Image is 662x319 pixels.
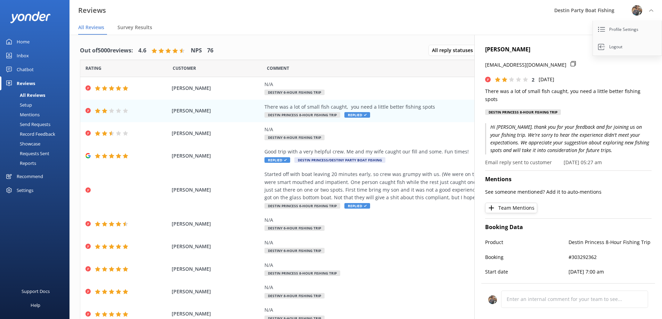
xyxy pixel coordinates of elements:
span: [PERSON_NAME] [172,243,261,250]
span: Date [85,65,101,72]
span: Replied [344,203,370,209]
span: All reply statuses [432,47,477,54]
img: yonder-white-logo.png [10,11,50,23]
span: 2 [532,76,534,83]
span: All Reviews [78,24,104,31]
div: N/A [264,261,581,269]
span: [PERSON_NAME] [172,310,261,318]
div: Inbox [17,49,29,62]
img: 250-1666038197.jpg [488,295,497,304]
span: Destiny 8-Hour Fishing Trip [264,293,325,299]
a: Record Feedback [4,129,70,139]
a: Send Requests [4,119,70,129]
p: Number of people [485,283,569,290]
span: Replied [264,157,290,163]
h4: 76 [207,46,213,55]
div: N/A [264,216,581,224]
span: [PERSON_NAME] [172,107,261,115]
div: N/A [264,126,581,133]
p: 1 [569,283,652,290]
p: See someone mentioned? Add it to auto-mentions [485,188,652,196]
img: 250-1666038197.jpg [632,5,642,16]
p: Destin Princess 8-Hour Fishing Trip [569,238,652,246]
span: Destiny 6-Hour Fishing Trip [264,248,325,253]
div: Record Feedback [4,129,55,139]
div: Mentions [4,110,40,119]
p: Booking [485,253,569,261]
span: [PERSON_NAME] [172,288,261,295]
p: There was a lot of small fish caught, you need a little better fishing spots [485,87,652,103]
a: All Reviews [4,90,70,100]
div: N/A [264,306,581,314]
p: Email reply sent to customer [485,159,552,166]
a: Showcase [4,139,70,149]
p: Start date [485,268,569,276]
span: Survey Results [117,24,152,31]
h4: 4.6 [138,46,146,55]
div: Settings [17,183,33,197]
div: There was a lot of small fish caught, you need a little better fishing spots [264,103,581,111]
p: [DATE] [539,76,554,83]
h4: Out of 5000 reviews: [80,46,133,55]
h4: Booking Data [485,223,652,232]
div: Started off with boat leaving 20 minutes early, so crew was grumpy with us. (We were on time!) Mo... [264,170,581,202]
span: Destin Princess 8-Hour Fishing Trip [264,270,340,276]
div: Reviews [17,76,35,90]
div: Requests Sent [4,149,49,158]
h4: [PERSON_NAME] [485,45,652,54]
span: Destin Princess 8-Hour Fishing Trip [264,112,340,118]
p: [DATE] 05:27 am [564,159,602,166]
a: Requests Sent [4,149,70,158]
div: N/A [264,81,581,88]
div: Chatbot [17,62,34,76]
h4: Mentions [485,175,652,184]
div: Home [17,35,30,49]
div: All Reviews [4,90,45,100]
div: N/A [264,239,581,246]
div: Good trip with a very helpful crew. Me and my wife caught our fill and some. Fun times! [264,148,581,156]
p: Hi [PERSON_NAME], thank you for your feedback and for joining us on your fishing trip. We're sorr... [485,123,652,154]
span: Destiny 6-Hour Fishing Trip [264,225,325,231]
div: Destin Princess 8-Hour Fishing Trip [485,109,561,115]
span: [PERSON_NAME] [172,186,261,194]
span: [PERSON_NAME] [172,220,261,228]
span: Date [173,65,196,72]
a: Setup [4,100,70,110]
div: Help [31,298,40,312]
span: Destiny 6-Hour Fishing Trip [264,135,325,140]
span: Destin Princess/Destiny Party Boat Fishing [294,157,385,163]
span: Destin Princess 6-Hour Fishing Trip [264,203,340,209]
div: Recommend [17,169,43,183]
span: [PERSON_NAME] [172,265,261,273]
div: Reports [4,158,36,168]
a: Mentions [4,110,70,119]
a: Reports [4,158,70,168]
p: #303292362 [569,253,652,261]
p: Product [485,238,569,246]
button: Team Mentions [485,203,537,213]
div: Support Docs [22,284,50,298]
span: Replied [344,112,370,118]
span: [PERSON_NAME] [172,129,261,137]
h3: Reviews [78,5,106,16]
span: [PERSON_NAME] [172,152,261,160]
span: Destiny 6-Hour Fishing Trip [264,90,325,95]
p: [DATE] 7:00 am [569,268,652,276]
div: N/A [264,284,581,291]
p: [EMAIL_ADDRESS][DOMAIN_NAME] [485,61,566,69]
div: Showcase [4,139,40,149]
span: Question [267,65,289,72]
span: [PERSON_NAME] [172,84,261,92]
h4: NPS [191,46,202,55]
div: Send Requests [4,119,50,129]
div: Setup [4,100,32,110]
